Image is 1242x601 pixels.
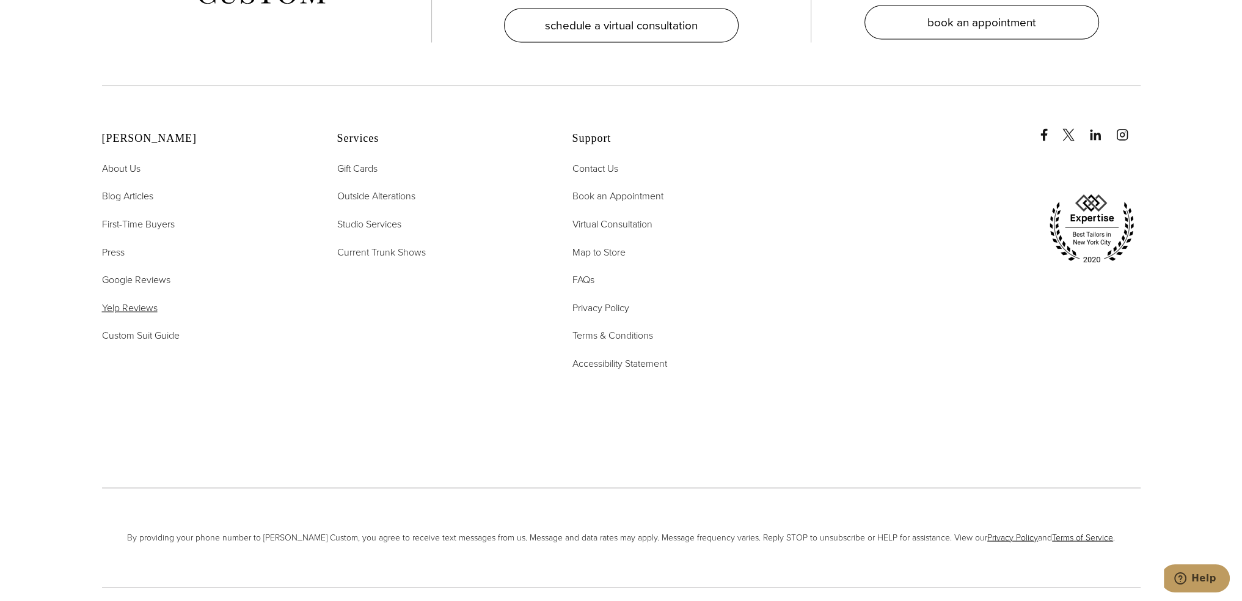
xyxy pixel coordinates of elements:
span: Press [102,245,125,259]
a: Outside Alterations [337,188,415,204]
a: FAQs [572,272,594,288]
span: Terms & Conditions [572,328,653,342]
a: Book an Appointment [572,188,663,204]
a: schedule a virtual consultation [504,9,739,43]
nav: Alan David Footer Nav [102,161,307,344]
a: Facebook [1038,117,1060,141]
a: Custom Suit Guide [102,328,180,344]
a: About Us [102,161,141,177]
a: Virtual Consultation [572,216,652,232]
nav: Support Footer Nav [572,161,777,372]
a: Privacy Policy [572,300,629,316]
a: Terms & Conditions [572,328,653,344]
span: Book an Appointment [572,189,663,203]
h2: Support [572,132,777,146]
span: Map to Store [572,245,626,259]
a: linkedin [1089,117,1114,141]
span: Current Trunk Shows [337,245,426,259]
a: Contact Us [572,161,618,177]
span: Gift Cards [337,161,378,175]
a: Current Trunk Shows [337,245,426,260]
span: FAQs [572,273,594,287]
span: Contact Us [572,161,618,175]
span: Blog Articles [102,189,153,203]
nav: Services Footer Nav [337,161,542,260]
a: Privacy Policy [987,531,1038,544]
h2: Services [337,132,542,146]
span: book an appointment [927,13,1036,31]
h2: [PERSON_NAME] [102,132,307,146]
iframe: Opens a widget where you can chat to one of our agents [1164,564,1230,595]
span: Outside Alterations [337,189,415,203]
span: schedule a virtual consultation [545,17,698,34]
span: Google Reviews [102,273,170,287]
a: Accessibility Statement [572,356,667,372]
span: Virtual Consultation [572,217,652,231]
a: Map to Store [572,245,626,260]
a: Press [102,245,125,260]
a: x/twitter [1062,117,1087,141]
a: First-Time Buyers [102,216,175,232]
span: Custom Suit Guide [102,328,180,342]
a: Terms of Service [1052,531,1113,544]
a: Gift Cards [337,161,378,177]
a: Studio Services [337,216,401,232]
span: Yelp Reviews [102,301,158,315]
a: Google Reviews [102,272,170,288]
a: Blog Articles [102,188,153,204]
a: instagram [1116,117,1141,141]
span: Privacy Policy [572,301,629,315]
span: Studio Services [337,217,401,231]
span: Accessibility Statement [572,356,667,371]
a: Yelp Reviews [102,300,158,316]
span: By providing your phone number to [PERSON_NAME] Custom, you agree to receive text messages from u... [102,531,1141,545]
a: book an appointment [864,6,1099,40]
span: About Us [102,161,141,175]
img: expertise, best tailors in new york city 2020 [1043,190,1141,268]
span: First-Time Buyers [102,217,175,231]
